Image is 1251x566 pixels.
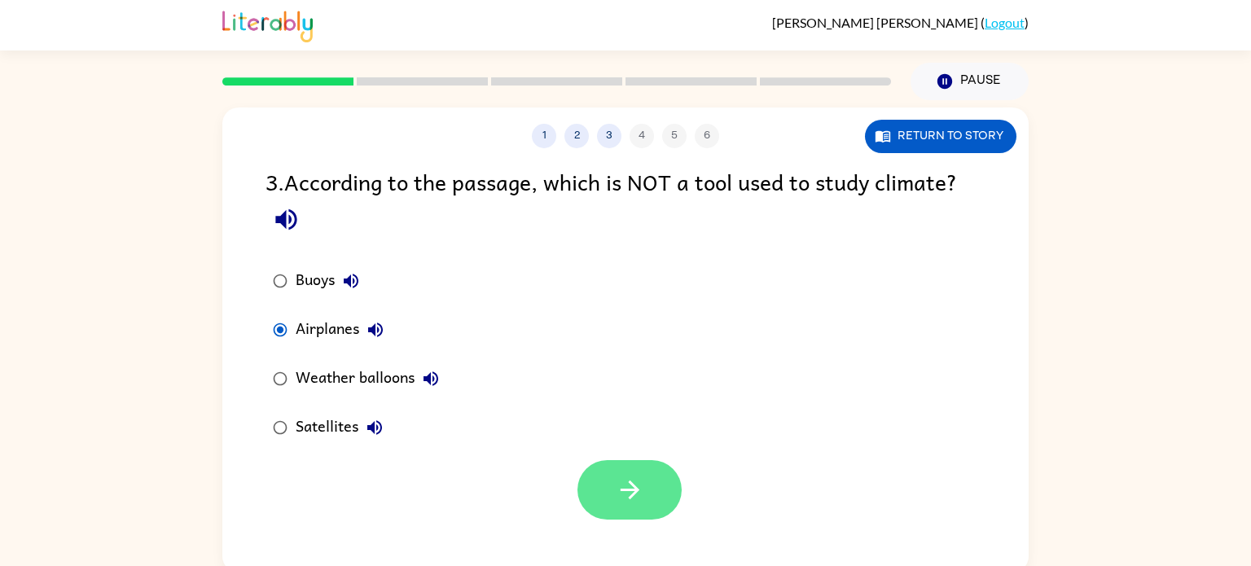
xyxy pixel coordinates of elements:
button: Return to story [865,120,1016,153]
a: Logout [985,15,1025,30]
button: Satellites [358,411,391,444]
div: Satellites [296,411,391,444]
img: Literably [222,7,313,42]
div: Airplanes [296,314,392,346]
button: Weather balloons [415,362,447,395]
button: 1 [532,124,556,148]
button: Buoys [335,265,367,297]
button: 3 [597,124,621,148]
div: ( ) [772,15,1029,30]
div: Buoys [296,265,367,297]
div: Weather balloons [296,362,447,395]
button: 2 [564,124,589,148]
div: 3 . According to the passage, which is NOT a tool used to study climate? [266,165,985,240]
button: Airplanes [359,314,392,346]
span: [PERSON_NAME] [PERSON_NAME] [772,15,981,30]
button: Pause [911,63,1029,100]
